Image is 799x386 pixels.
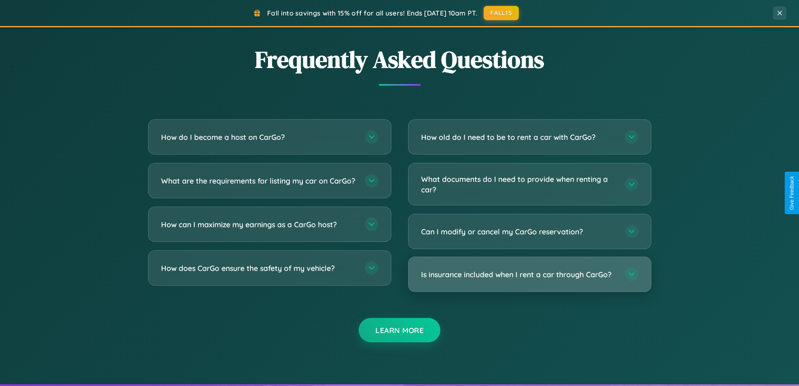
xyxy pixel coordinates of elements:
h2: Frequently Asked Questions [148,43,651,76]
h3: How old do I need to be to rent a car with CarGo? [421,132,617,142]
button: FALL15 [484,6,519,20]
h3: Can I modify or cancel my CarGo reservation? [421,226,617,237]
span: Fall into savings with 15% off for all users! Ends [DATE] 10am PT. [267,9,477,17]
h3: How does CarGo ensure the safety of my vehicle? [161,263,357,273]
button: Learn More [359,318,440,342]
h3: How do I become a host on CarGo? [161,132,357,142]
h3: What are the requirements for listing my car on CarGo? [161,176,357,186]
h3: What documents do I need to provide when renting a car? [421,174,617,194]
div: Give Feedback [789,176,795,210]
h3: How can I maximize my earnings as a CarGo host? [161,219,357,230]
h3: Is insurance included when I rent a car through CarGo? [421,269,617,280]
